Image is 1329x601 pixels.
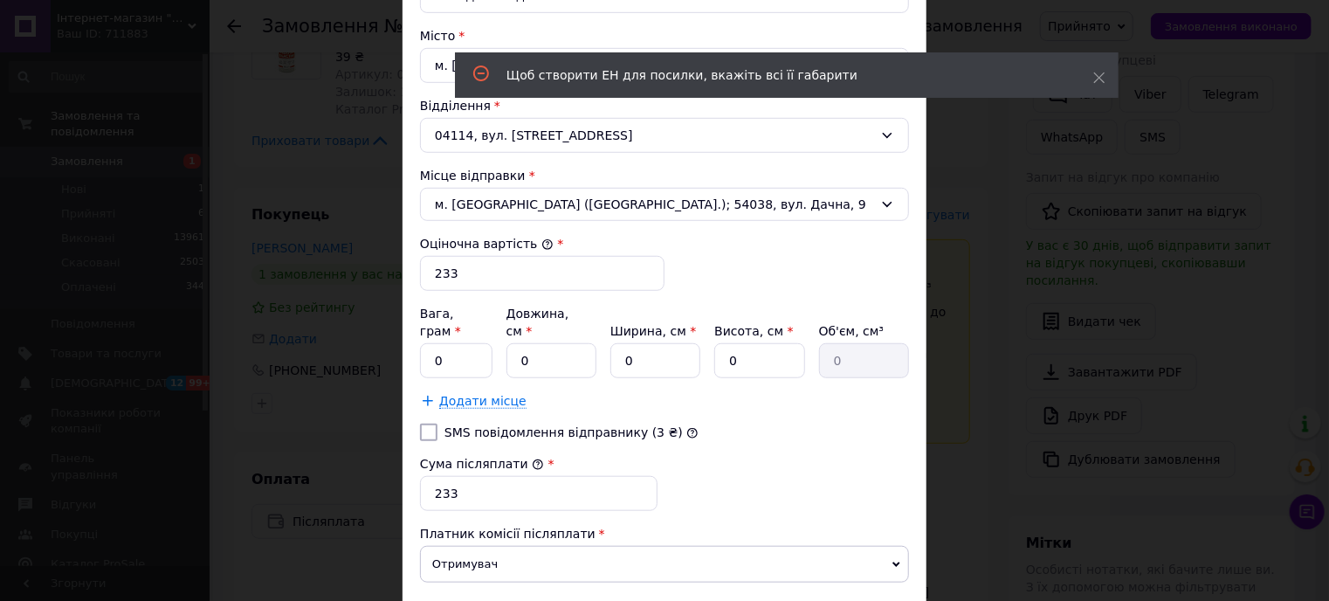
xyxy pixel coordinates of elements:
[420,527,596,541] span: Платник комісії післяплати
[444,425,683,439] label: SMS повідомлення відправнику (3 ₴)
[420,27,909,45] div: Місто
[420,48,909,83] div: м. [GEOGRAPHIC_DATA] ([GEOGRAPHIC_DATA].)
[506,66,1050,84] div: Щоб створити ЕН для посилки, вкажіть всі її габарити
[420,237,554,251] label: Оціночна вартість
[439,394,527,409] span: Додати місце
[420,457,544,471] label: Сума післяплати
[420,118,909,153] div: 04114, вул. [STREET_ADDRESS]
[506,307,569,338] label: Довжина, см
[435,196,873,213] span: м. [GEOGRAPHIC_DATA] ([GEOGRAPHIC_DATA].); 54038, вул. Дачна, 9
[420,167,909,184] div: Місце відправки
[819,322,909,340] div: Об'єм, см³
[420,307,461,338] label: Вага, грам
[420,546,909,583] span: Отримувач
[610,324,696,338] label: Ширина, см
[714,324,793,338] label: Висота, см
[420,97,909,114] div: Відділення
